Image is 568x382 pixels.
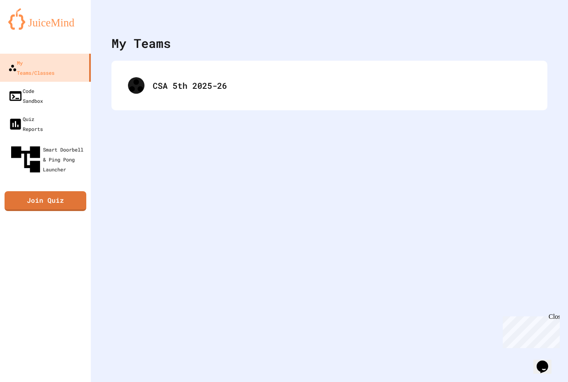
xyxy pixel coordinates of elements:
a: Join Quiz [5,191,86,211]
div: CSA 5th 2025-26 [120,69,539,102]
div: My Teams/Classes [8,58,54,78]
img: logo-orange.svg [8,8,83,30]
div: Quiz Reports [8,114,43,134]
div: Smart Doorbell & Ping Pong Launcher [8,142,88,177]
div: Chat with us now!Close [3,3,57,52]
div: My Teams [111,34,171,52]
div: Code Sandbox [8,86,43,106]
iframe: chat widget [499,313,560,348]
iframe: chat widget [533,349,560,374]
div: CSA 5th 2025-26 [153,79,531,92]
